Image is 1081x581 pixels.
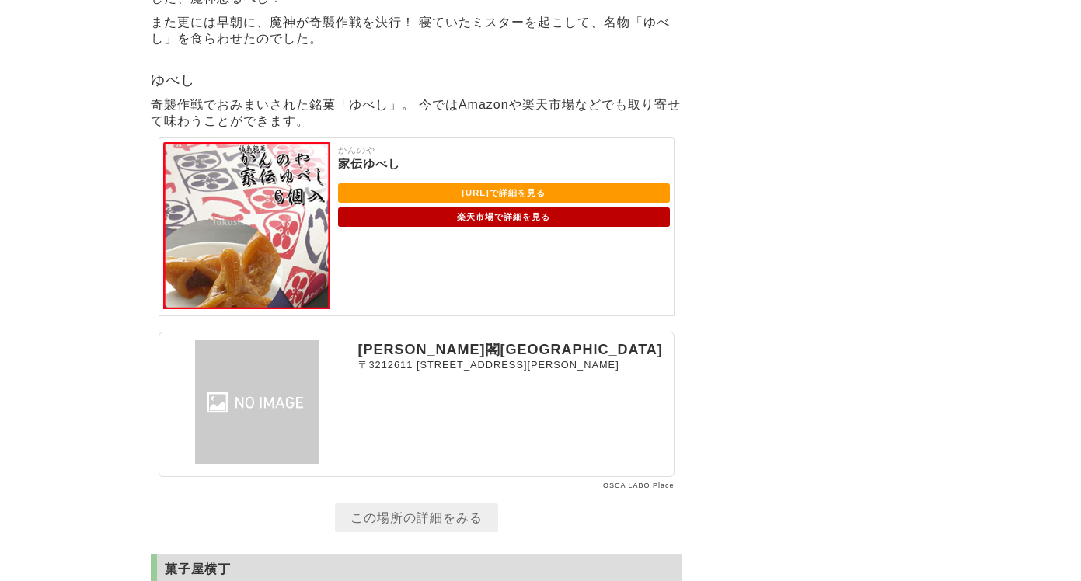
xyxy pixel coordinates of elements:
span: [STREET_ADDRESS][PERSON_NAME] [417,359,619,371]
a: 家伝ゆべし [163,299,330,311]
img: 長生閣明月苑 [164,340,350,464]
img: 家伝ゆべし [163,142,330,309]
a: [URL]で詳細を見る [338,183,670,203]
p: また更には早朝に、魔神が奇襲作戦を決行！ 寝ていたミスターを起こして、名物「ゆべし」を食らわせたのでした。 [151,11,682,51]
p: かんのや [338,142,670,156]
a: OSCA LABO Place [603,482,675,489]
a: 楽天市場で詳細を見る [338,207,670,227]
p: 奇襲作戦でおみまいされた銘菓「ゆべし」。 今ではAmazonや楽天市場などでも取り寄せて味わうことができます。 [151,93,682,134]
a: この場所の詳細をみる [335,503,498,532]
h2: ゆべし [151,71,682,89]
p: 家伝ゆべし [338,156,670,172]
span: 〒3212611 [358,359,413,371]
p: [PERSON_NAME]閣[GEOGRAPHIC_DATA] [358,340,669,359]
